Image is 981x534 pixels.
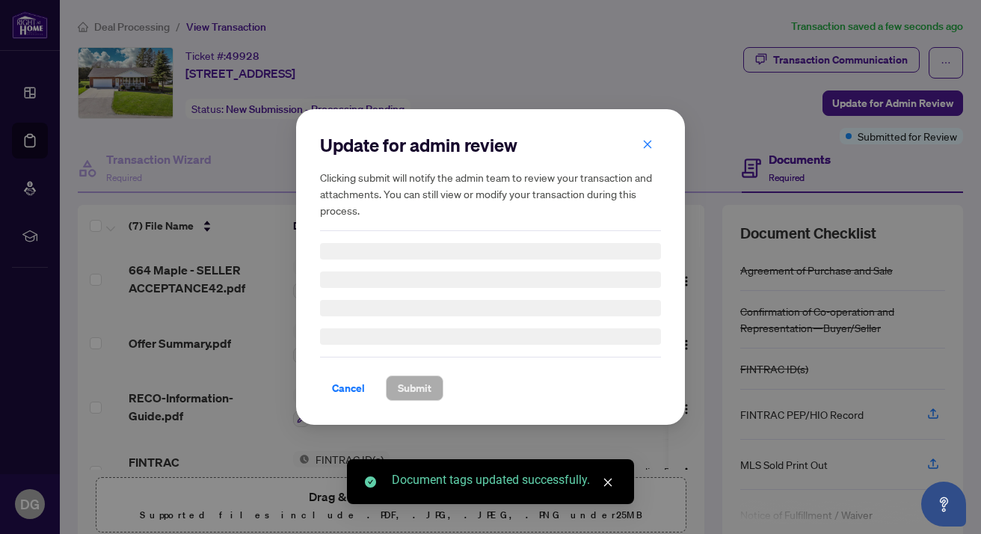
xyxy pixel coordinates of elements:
[392,471,616,489] div: Document tags updated successfully.
[642,139,653,150] span: close
[603,477,613,488] span: close
[320,133,661,157] h2: Update for admin review
[332,376,365,400] span: Cancel
[600,474,616,491] a: Close
[365,476,376,488] span: check-circle
[320,169,661,218] h5: Clicking submit will notify the admin team to review your transaction and attachments. You can st...
[921,482,966,527] button: Open asap
[386,375,443,401] button: Submit
[320,375,377,401] button: Cancel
